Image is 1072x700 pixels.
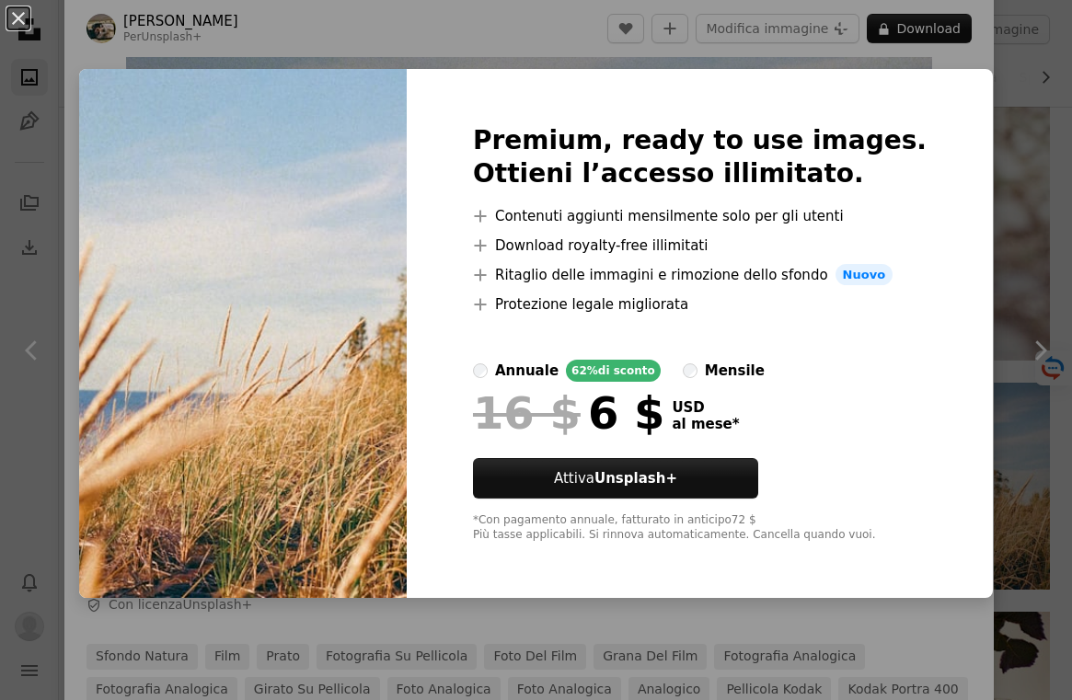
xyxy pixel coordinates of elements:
strong: Unsplash+ [594,470,677,487]
div: annuale [495,360,559,382]
div: *Con pagamento annuale, fatturato in anticipo 72 $ Più tasse applicabili. Si rinnova automaticame... [473,513,927,543]
span: USD [672,399,739,416]
li: Protezione legale migliorata [473,293,927,316]
img: premium_photo-1712685912275-943ff90aac7c [79,69,407,599]
li: Download royalty-free illimitati [473,235,927,257]
input: mensile [683,363,697,378]
li: Contenuti aggiunti mensilmente solo per gli utenti [473,205,927,227]
div: mensile [705,360,765,382]
span: Nuovo [836,264,893,286]
span: 16 $ [473,389,581,437]
div: 6 $ [473,389,664,437]
div: 62% di sconto [566,360,661,382]
li: Ritaglio delle immagini e rimozione dello sfondo [473,264,927,286]
input: annuale62%di sconto [473,363,488,378]
span: al mese * [672,416,739,432]
h2: Premium, ready to use images. Ottieni l’accesso illimitato. [473,124,927,190]
a: AttivaUnsplash+ [473,458,758,499]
